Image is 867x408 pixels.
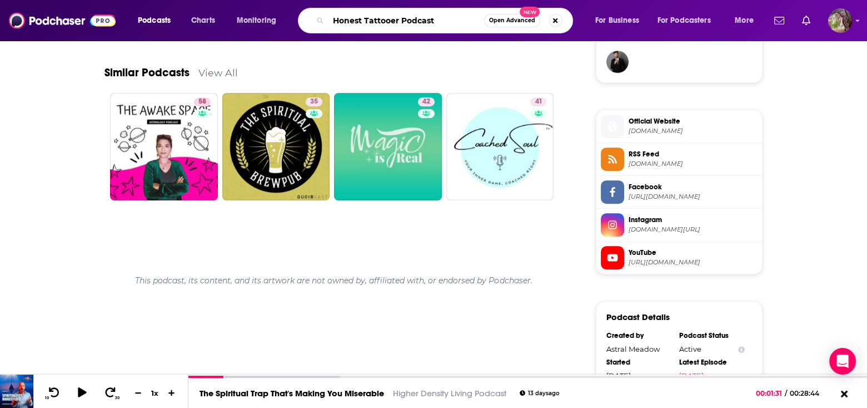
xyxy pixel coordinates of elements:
[756,389,785,397] span: 00:01:31
[9,10,116,31] img: Podchaser - Follow, Share and Rate Podcasts
[422,96,430,107] span: 42
[198,96,206,107] span: 58
[184,12,222,30] a: Charts
[595,13,639,28] span: For Business
[306,97,322,106] a: 35
[198,67,238,78] a: View All
[110,93,218,201] a: 58
[735,13,754,28] span: More
[679,371,745,380] a: [DATE]
[629,225,758,234] span: instagram.com/astralmeadows
[828,8,853,33] img: User Profile
[334,93,442,201] a: 42
[629,127,758,135] span: podcasters.spotify.com
[130,12,185,30] button: open menu
[606,345,672,353] div: Astral Meadow
[194,97,211,106] a: 58
[828,8,853,33] span: Logged in as MSanz
[308,8,584,33] div: Search podcasts, credits, & more...
[606,51,629,73] img: JohirMia
[650,12,727,30] button: open menu
[606,331,672,340] div: Created by
[328,12,484,30] input: Search podcasts, credits, & more...
[828,8,853,33] button: Show profile menu
[629,149,758,159] span: RSS Feed
[104,267,563,294] div: This podcast, its content, and its artwork are not owned by, affiliated with, or endorsed by Podc...
[446,93,554,201] a: 41
[200,388,384,399] a: The Spiritual Trap That's Making You Miserable
[606,358,672,367] div: Started
[606,371,672,380] div: [DATE]
[629,248,758,258] span: YouTube
[115,396,119,400] span: 30
[679,358,745,367] div: Latest Episode
[629,258,758,267] span: https://www.youtube.com/@astralmeadow369
[393,388,506,399] a: Higher Density Living Podcast
[629,215,758,225] span: Instagram
[738,345,745,353] button: Show Info
[770,11,789,30] a: Show notifications dropdown
[787,389,830,397] span: 00:28:44
[138,13,171,28] span: Podcasts
[229,12,291,30] button: open menu
[829,348,856,375] div: Open Intercom Messenger
[418,97,435,106] a: 42
[601,115,758,138] a: Official Website[DOMAIN_NAME]
[587,12,653,30] button: open menu
[785,389,787,397] span: /
[520,390,559,396] div: 13 days ago
[606,312,670,322] h3: Podcast Details
[101,386,122,400] button: 30
[45,396,49,400] span: 10
[629,116,758,126] span: Official Website
[601,246,758,269] a: YouTube[URL][DOMAIN_NAME]
[146,389,165,397] div: 1 x
[484,14,540,27] button: Open AdvancedNew
[489,18,535,23] span: Open Advanced
[727,12,768,30] button: open menu
[310,96,318,107] span: 35
[191,13,215,28] span: Charts
[601,148,758,171] a: RSS Feed[DOMAIN_NAME]
[104,66,190,80] a: Similar Podcasts
[530,97,546,106] a: 41
[679,345,745,353] div: Active
[237,13,276,28] span: Monitoring
[679,331,745,340] div: Podcast Status
[43,386,64,400] button: 10
[629,193,758,201] span: https://www.facebook.com/theastralhour
[535,96,542,107] span: 41
[520,7,540,17] span: New
[601,180,758,204] a: Facebook[URL][DOMAIN_NAME]
[601,213,758,237] a: Instagram[DOMAIN_NAME][URL]
[798,11,815,30] a: Show notifications dropdown
[222,93,330,201] a: 35
[629,160,758,168] span: anchor.fm
[629,182,758,192] span: Facebook
[657,13,711,28] span: For Podcasters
